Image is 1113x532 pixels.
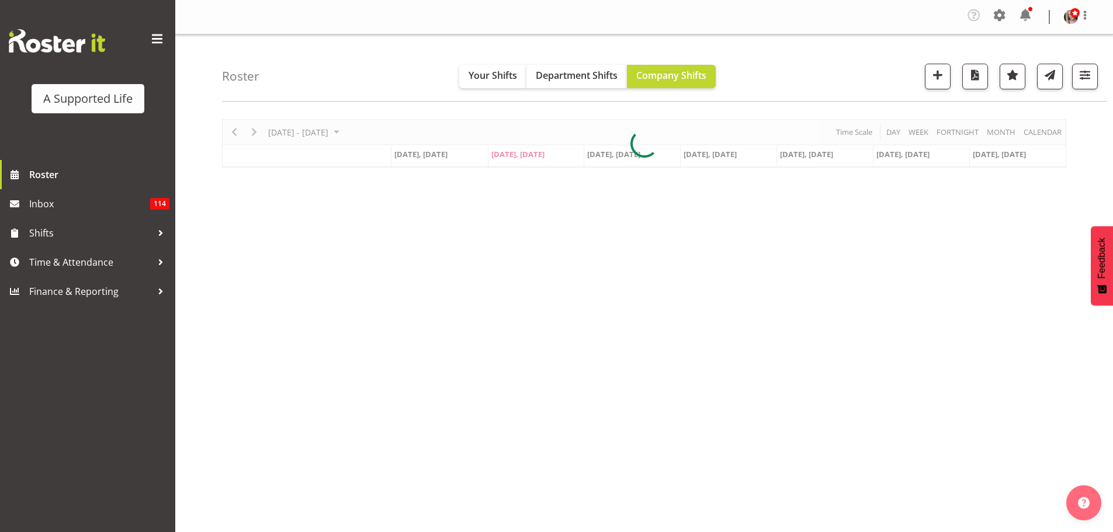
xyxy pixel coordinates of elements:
[526,65,627,88] button: Department Shifts
[459,65,526,88] button: Your Shifts
[222,69,259,83] h4: Roster
[29,283,152,300] span: Finance & Reporting
[1097,238,1107,279] span: Feedback
[1072,64,1098,89] button: Filter Shifts
[1000,64,1025,89] button: Highlight an important date within the roster.
[636,69,706,82] span: Company Shifts
[29,224,152,242] span: Shifts
[627,65,716,88] button: Company Shifts
[43,90,133,107] div: A Supported Life
[1078,497,1090,509] img: help-xxl-2.png
[925,64,951,89] button: Add a new shift
[29,253,152,271] span: Time & Attendance
[469,69,517,82] span: Your Shifts
[536,69,618,82] span: Department Shifts
[150,198,169,210] span: 114
[29,166,169,183] span: Roster
[9,29,105,53] img: Rosterit website logo
[1091,226,1113,305] button: Feedback - Show survey
[1037,64,1063,89] button: Send a list of all shifts for the selected filtered period to all rostered employees.
[29,195,150,213] span: Inbox
[962,64,988,89] button: Download a PDF of the roster according to the set date range.
[1064,10,1078,24] img: lisa-brown-bayliss21db486c786bd7d3a44459f1d2b6f937.png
